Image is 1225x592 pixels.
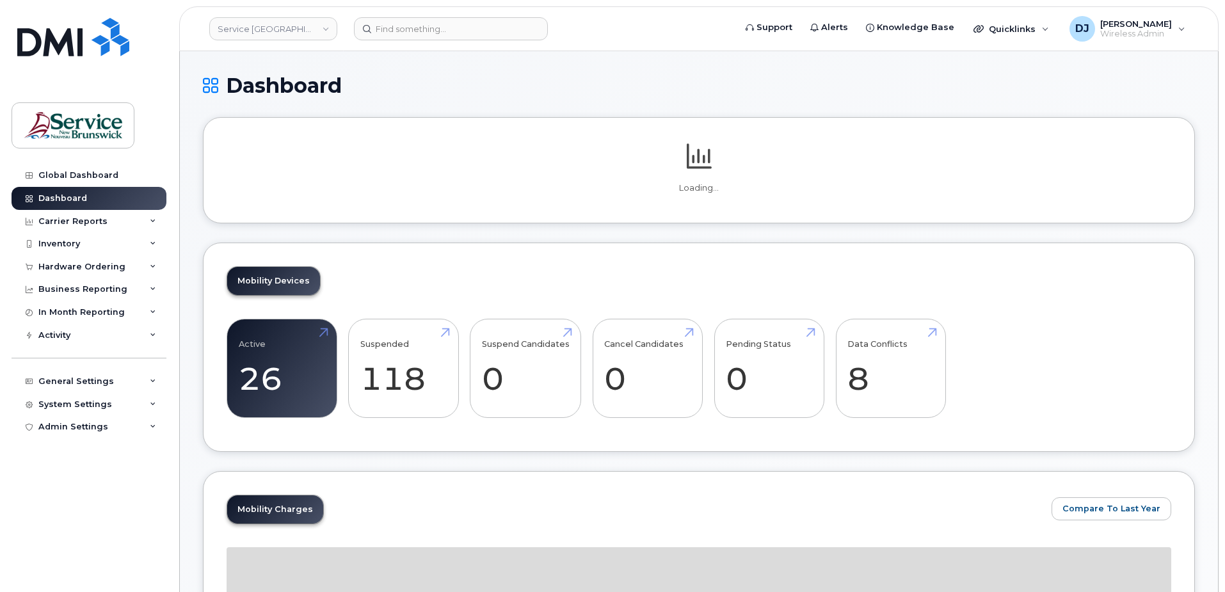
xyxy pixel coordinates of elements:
a: Mobility Devices [227,267,320,295]
button: Compare To Last Year [1052,497,1171,520]
a: Mobility Charges [227,495,323,524]
a: Suspended 118 [360,326,447,411]
h1: Dashboard [203,74,1195,97]
a: Pending Status 0 [726,326,812,411]
a: Active 26 [239,326,325,411]
a: Cancel Candidates 0 [604,326,691,411]
a: Suspend Candidates 0 [482,326,570,411]
p: Loading... [227,182,1171,194]
span: Compare To Last Year [1062,502,1160,515]
a: Data Conflicts 8 [847,326,934,411]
